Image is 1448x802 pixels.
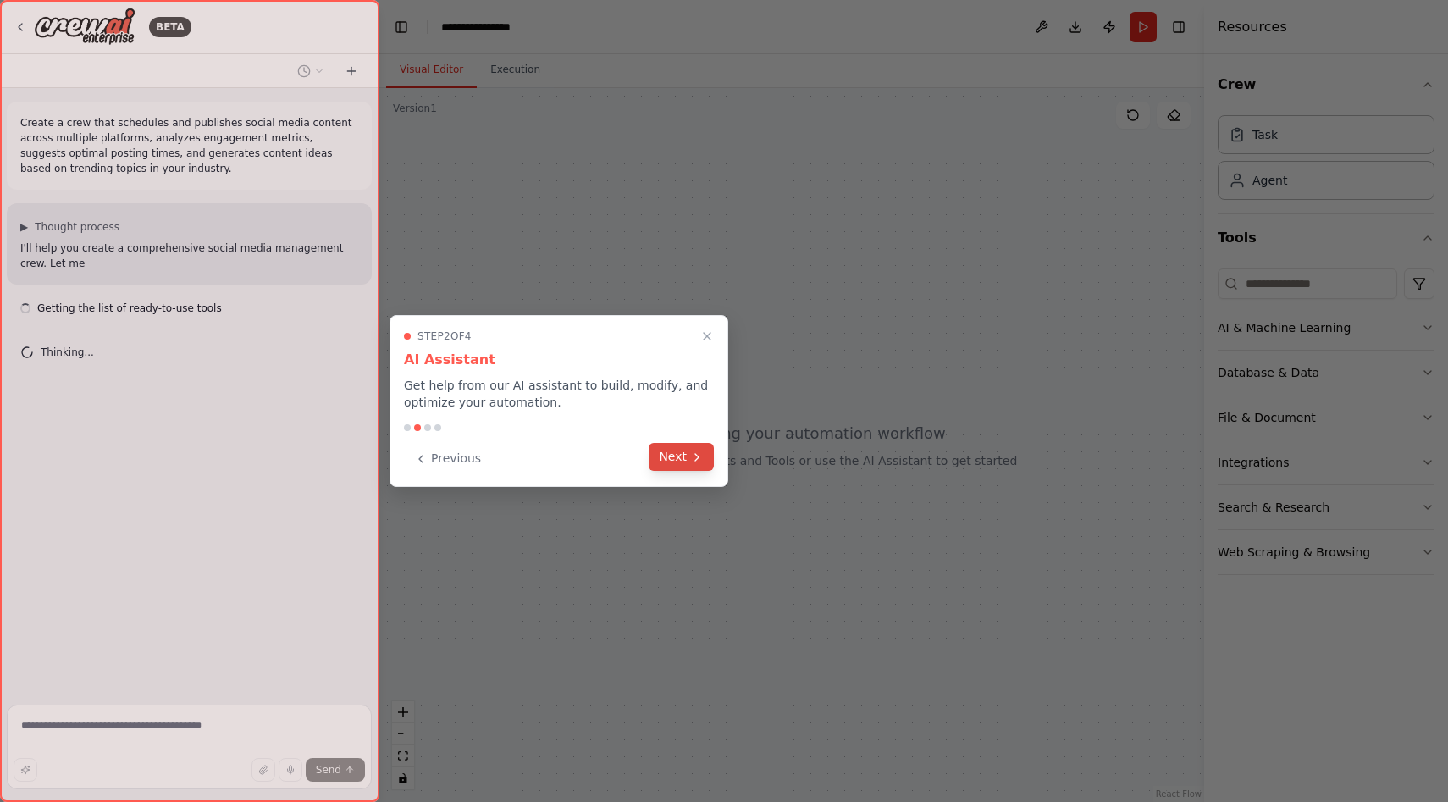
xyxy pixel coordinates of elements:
button: Hide left sidebar [390,15,413,39]
button: Close walkthrough [697,326,717,346]
button: Next [649,443,714,471]
h3: AI Assistant [404,350,714,370]
p: Get help from our AI assistant to build, modify, and optimize your automation. [404,377,714,411]
span: Step 2 of 4 [417,329,472,343]
button: Previous [404,445,491,473]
